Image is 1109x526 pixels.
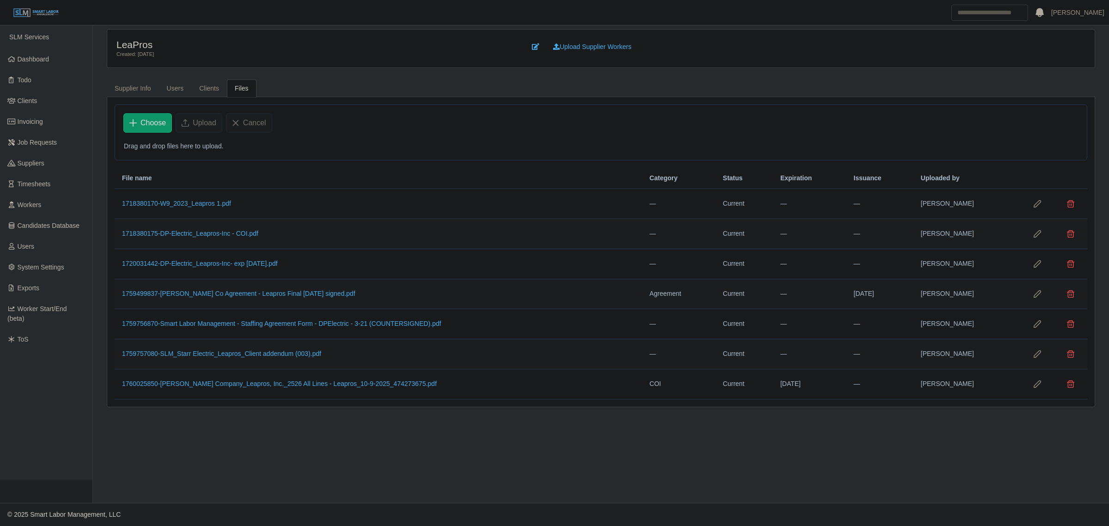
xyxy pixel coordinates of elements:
[107,80,159,98] a: Supplier Info
[914,249,1021,279] td: [PERSON_NAME]
[122,290,355,297] a: 1759499837-[PERSON_NAME] Co Agreement - Leapros Final [DATE] signed.pdf
[642,249,716,279] td: —
[715,369,773,399] td: Current
[18,76,31,84] span: Todo
[951,5,1028,21] input: Search
[1028,255,1047,273] button: Row Edit
[715,339,773,369] td: Current
[1061,315,1080,333] button: Delete file
[18,263,64,271] span: System Settings
[1061,375,1080,393] button: Delete file
[18,159,44,167] span: Suppliers
[18,118,43,125] span: Invoicing
[122,350,321,357] a: 1759757080-SLM_Starr Electric_Leapros_Client addendum (003).pdf
[1028,375,1047,393] button: Row Edit
[13,8,59,18] img: SLM Logo
[715,189,773,219] td: Current
[914,369,1021,399] td: [PERSON_NAME]
[18,97,37,104] span: Clients
[914,279,1021,309] td: [PERSON_NAME]
[18,336,29,343] span: ToS
[846,339,913,369] td: —
[123,113,172,133] button: Choose
[846,219,913,249] td: —
[1028,345,1047,363] button: Row Edit
[1061,345,1080,363] button: Delete file
[1061,285,1080,303] button: Delete file
[642,219,716,249] td: —
[176,113,222,133] button: Upload
[773,339,847,369] td: —
[773,189,847,219] td: —
[846,189,913,219] td: —
[116,39,512,50] h4: LeaPros
[18,222,80,229] span: Candidates Database
[1028,285,1047,303] button: Row Edit
[914,189,1021,219] td: [PERSON_NAME]
[122,380,437,387] a: 1760025850-[PERSON_NAME] Company_Leapros, Inc._2526 All Lines - Leapros_10-9-2025_474273675.pdf
[18,284,39,292] span: Exports
[642,189,716,219] td: —
[914,309,1021,339] td: [PERSON_NAME]
[140,117,166,128] span: Choose
[1028,195,1047,213] button: Row Edit
[122,260,278,267] a: 1720031442-DP-Electric_Leapros-Inc- exp [DATE].pdf
[547,39,637,55] a: Upload Supplier Workers
[773,249,847,279] td: —
[124,141,1078,151] p: Drag and drop files here to upload.
[1051,8,1104,18] a: [PERSON_NAME]
[642,339,716,369] td: —
[7,511,121,518] span: © 2025 Smart Labor Management, LLC
[116,50,512,58] div: Created: [DATE]
[921,173,960,183] span: Uploaded by
[159,80,192,98] a: Users
[191,80,227,98] a: Clients
[1028,225,1047,243] button: Row Edit
[780,173,812,183] span: Expiration
[773,279,847,309] td: —
[846,279,913,309] td: [DATE]
[715,219,773,249] td: Current
[715,249,773,279] td: Current
[642,369,716,399] td: COI
[243,117,266,128] span: Cancel
[853,173,881,183] span: Issuance
[642,309,716,339] td: —
[227,80,256,98] a: Files
[773,219,847,249] td: —
[846,309,913,339] td: —
[914,219,1021,249] td: [PERSON_NAME]
[715,309,773,339] td: Current
[9,33,49,41] span: SLM Services
[18,201,42,208] span: Workers
[773,369,847,399] td: [DATE]
[642,279,716,309] td: Agreement
[846,369,913,399] td: —
[1061,195,1080,213] button: Delete file
[193,117,216,128] span: Upload
[18,180,51,188] span: Timesheets
[18,243,35,250] span: Users
[122,200,231,207] a: 1718380170-W9_2023_Leapros 1.pdf
[715,279,773,309] td: Current
[122,230,258,237] a: 1718380175-DP-Electric_Leapros-Inc - COI.pdf
[914,339,1021,369] td: [PERSON_NAME]
[1028,315,1047,333] button: Row Edit
[18,55,49,63] span: Dashboard
[723,173,743,183] span: Status
[226,113,272,133] button: Cancel
[7,305,67,322] span: Worker Start/End (beta)
[122,173,152,183] span: File name
[773,309,847,339] td: —
[650,173,678,183] span: Category
[1061,225,1080,243] button: Delete file
[846,249,913,279] td: —
[122,320,441,327] a: 1759756870-Smart Labor Management - Staffing Agreement Form - DPElectric - 3-21 (COUNTERSIGNED).pdf
[18,139,57,146] span: Job Requests
[1061,255,1080,273] button: Delete file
